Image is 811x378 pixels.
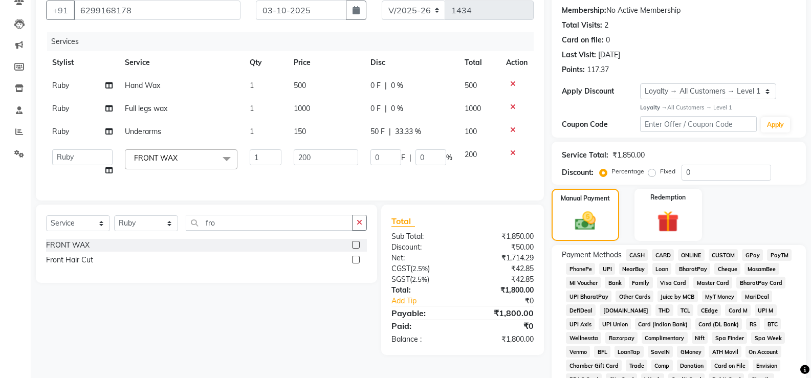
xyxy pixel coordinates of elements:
[568,209,602,233] img: _cash.svg
[677,346,705,358] span: GMoney
[709,346,741,358] span: ATH Movil
[635,318,691,330] span: Card (Indian Bank)
[463,274,541,285] div: ₹42.85
[753,360,780,371] span: Envision
[476,296,541,306] div: ₹0
[391,264,410,273] span: CGST
[52,127,69,136] span: Ruby
[640,104,667,111] strong: Loyalty →
[562,5,606,16] div: Membership:
[47,32,541,51] div: Services
[562,64,585,75] div: Points:
[384,334,463,345] div: Balance :
[751,332,785,344] span: Spa Week
[244,51,288,74] th: Qty
[562,50,596,60] div: Last Visit:
[600,304,651,316] span: [DOMAIN_NAME]
[594,346,610,358] span: BFL
[660,167,675,176] label: Fixed
[46,255,93,265] div: Front Hair Cut
[650,208,686,235] img: _gift.svg
[389,126,391,137] span: |
[640,116,757,132] input: Enter Offer / Coupon Code
[463,320,541,332] div: ₹0
[709,249,738,261] span: CUSTOM
[640,103,796,112] div: All Customers → Level 1
[566,346,590,358] span: Venmo
[391,103,403,114] span: 0 %
[651,360,673,371] span: Comp
[391,275,410,284] span: SGST
[288,51,364,74] th: Price
[764,318,781,330] span: BTC
[250,127,254,136] span: 1
[604,20,608,31] div: 2
[693,277,732,288] span: Master Card
[562,86,640,97] div: Apply Discount
[294,127,306,136] span: 150
[125,81,160,90] span: Hand Wax
[409,152,411,163] span: |
[697,304,721,316] span: CEdge
[384,263,463,274] div: ( )
[675,263,710,275] span: BharatPay
[294,104,310,113] span: 1000
[401,152,405,163] span: F
[134,153,178,163] span: FRONT WAX
[46,51,119,74] th: Stylist
[458,51,500,74] th: Total
[385,80,387,91] span: |
[463,253,541,263] div: ₹1,714.29
[463,231,541,242] div: ₹1,850.00
[566,304,596,316] span: DefiDeal
[74,1,240,20] input: Search by Name/Mobile/Email/Code
[652,249,674,261] span: CARD
[250,104,254,113] span: 1
[562,35,604,46] div: Card on file:
[463,242,541,253] div: ₹50.00
[500,51,534,74] th: Action
[566,360,622,371] span: Chamber Gift Card
[463,263,541,274] div: ₹42.85
[384,320,463,332] div: Paid:
[370,126,385,137] span: 50 F
[677,304,694,316] span: TCL
[605,277,625,288] span: Bank
[364,51,458,74] th: Disc
[186,215,353,231] input: Search or Scan
[612,150,645,161] div: ₹1,850.00
[384,285,463,296] div: Total:
[714,263,740,275] span: Cheque
[178,153,182,163] a: x
[370,80,381,91] span: 0 F
[463,285,541,296] div: ₹1,800.00
[465,104,481,113] span: 1000
[655,304,673,316] span: THD
[744,263,779,275] span: MosamBee
[611,167,644,176] label: Percentage
[678,249,705,261] span: ONLINE
[384,253,463,263] div: Net:
[370,103,381,114] span: 0 F
[725,304,751,316] span: Card M
[657,291,698,302] span: Juice by MCB
[741,291,772,302] span: MariDeal
[465,150,477,159] span: 200
[412,264,428,273] span: 2.5%
[587,64,609,75] div: 117.37
[712,332,747,344] span: Spa Finder
[626,249,648,261] span: CASH
[562,250,622,260] span: Payment Methods
[616,291,653,302] span: Other Cards
[566,318,595,330] span: UPI Axis
[599,263,615,275] span: UPI
[692,332,708,344] span: Nift
[566,291,611,302] span: UPI BharatPay
[250,81,254,90] span: 1
[695,318,742,330] span: Card (DL Bank)
[562,119,640,130] div: Coupon Code
[561,194,610,203] label: Manual Payment
[702,291,738,302] span: MyT Money
[566,277,601,288] span: MI Voucher
[395,126,421,137] span: 33.33 %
